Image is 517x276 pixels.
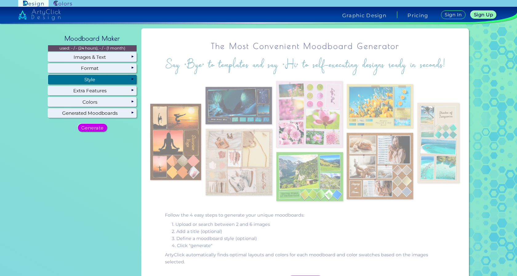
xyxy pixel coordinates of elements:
div: Format [48,64,137,73]
a: Sign In [442,11,464,19]
p: 1. Upload or search between 2 and 6 images 2. Add a title (optional) 3. Define a moodboard style ... [172,221,444,249]
a: Pricing [407,13,428,18]
h1: The Most Convenient Moodboard Generator [146,38,464,55]
img: artyclick_design_logo_white_combined_path.svg [18,9,61,20]
div: Generated Moodboards [48,109,137,118]
h2: Say "Bye" to templates and say "Hi" to self-executing designs ready in seconds! [146,57,464,72]
p: ArtyClick automatically finds optimal layouts and colors for each moodboard and color swatches ba... [165,251,446,266]
a: Sign Up [472,11,495,18]
h4: Graphic Design [342,13,387,18]
h5: Sign In [446,13,461,17]
h2: Moodboard Maker [62,32,123,45]
h5: Sign Up [475,13,492,17]
img: ArtyClick Colors logo [54,1,72,6]
div: Extra Features [48,86,137,95]
h5: Generate [82,126,102,130]
img: overview.jpg [146,77,464,206]
div: Style [48,75,137,84]
p: Follow the 4 easy steps to generate your unique moodboards: [165,212,446,219]
p: used: - / - (24 hours), - / - (1 month) [48,45,137,51]
div: Images & Text [48,52,137,62]
div: Colors [48,97,137,106]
